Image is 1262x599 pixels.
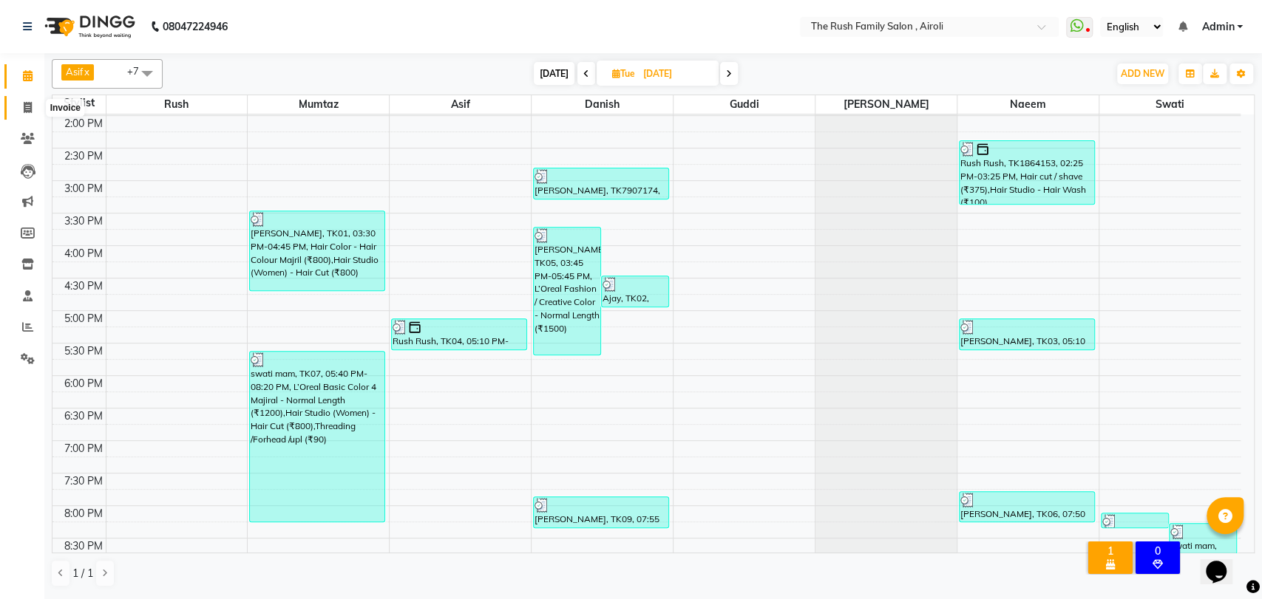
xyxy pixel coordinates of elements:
[163,6,228,47] b: 08047224946
[61,181,106,196] div: 3:00 PM
[61,116,106,131] div: 2:00 PM
[1200,540,1247,584] iframe: chat widget
[106,95,248,114] span: Rush
[61,343,106,359] div: 5:30 PM
[390,95,531,114] span: Asif
[534,62,574,85] span: [DATE]
[47,99,84,117] div: Invoice
[960,492,1094,521] div: [PERSON_NAME], TK06, 07:50 PM-08:20 PM, Hair cut / shave (₹375)
[61,148,106,164] div: 2:30 PM
[61,441,106,456] div: 7:00 PM
[1102,513,1168,527] div: [PERSON_NAME], TK08, 08:10 PM-08:25 PM, Threading - Eye Brows (₹50)
[38,6,139,47] img: logo
[61,376,106,391] div: 6:00 PM
[1139,544,1177,558] div: 0
[61,506,106,521] div: 8:00 PM
[72,566,93,581] span: 1 / 1
[815,95,957,114] span: [PERSON_NAME]
[1091,544,1130,558] div: 1
[960,319,1094,349] div: [PERSON_NAME], TK03, 05:10 PM-05:40 PM, Hair Studio - Hair Cut (₹250)
[1099,95,1241,114] span: Swati
[534,497,668,527] div: [PERSON_NAME], TK09, 07:55 PM-08:25 PM, Hair Studio - Hair Cut (₹250)
[250,352,384,521] div: swati mam, TK07, 05:40 PM-08:20 PM, L’Oreal Basic Color 4 Majiral - Normal Length (₹1200),Hair St...
[61,278,106,294] div: 4:30 PM
[960,141,1094,204] div: Rush Rush, TK1864153, 02:25 PM-03:25 PM, Hair cut / shave (₹375),Hair Studio - Hair Wash (₹100)
[61,311,106,326] div: 5:00 PM
[1201,19,1234,35] span: Admin
[127,65,150,77] span: +7
[61,473,106,489] div: 7:30 PM
[61,538,106,554] div: 8:30 PM
[61,408,106,424] div: 6:30 PM
[1117,64,1168,84] button: ADD NEW
[602,276,668,307] div: Ajay, TK02, 04:30 PM-05:00 PM, Hair Studio - Hair Cut (₹250)
[392,319,526,349] div: Rush Rush, TK04, 05:10 PM-05:40 PM, Hair Studio - Hair Cut (₹250)
[957,95,1099,114] span: Naeem
[639,63,713,85] input: 2025-09-02
[66,66,83,78] span: Asif
[83,66,89,78] a: x
[532,95,673,114] span: Danish
[61,213,106,229] div: 3:30 PM
[1121,68,1164,79] span: ADD NEW
[250,211,384,290] div: [PERSON_NAME], TK01, 03:30 PM-04:45 PM, Hair Color - Hair Colour Majril (₹800),Hair Studio (Women...
[534,227,600,355] div: [PERSON_NAME], TK05, 03:45 PM-05:45 PM, L’Oreal Fashion / Creative Color - Normal Length (₹1500)
[534,168,668,199] div: [PERSON_NAME], TK7907174, 02:50 PM-03:20 PM, Hair Studio - Foam / Gel Shave (₹100)
[248,95,389,114] span: mumtaz
[61,246,106,261] div: 4:00 PM
[674,95,815,114] span: Guddi
[1170,524,1236,554] div: swati mam, TK07, 08:20 PM-08:50 PM, Feet Care - Bliss (₹1200)
[608,68,639,79] span: Tue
